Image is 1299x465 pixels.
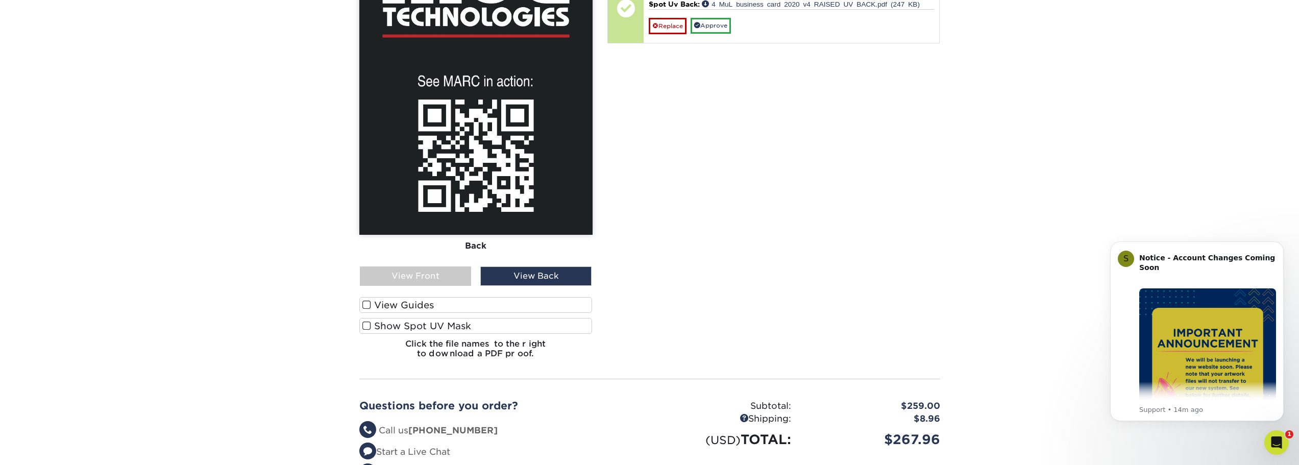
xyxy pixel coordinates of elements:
div: View Front [360,266,471,286]
h2: Questions before you order? [359,400,642,412]
iframe: Intercom live chat [1264,430,1289,455]
label: View Guides [359,297,593,313]
div: Back [359,235,593,257]
strong: [PHONE_NUMBER] [408,425,498,435]
a: Replace [649,18,687,34]
label: Show Spot UV Mask [359,318,593,334]
div: $267.96 [799,430,948,449]
div: View Back [480,266,592,286]
iframe: Google Customer Reviews [3,434,87,461]
span: 1 [1285,430,1293,438]
h6: Click the file names to the right to download a PDF proof. [359,339,593,366]
a: Start a Live Chat [359,447,450,457]
div: TOTAL: [650,430,799,449]
small: (USD) [705,433,741,447]
a: Approve [691,18,731,34]
iframe: Intercom notifications message [1095,226,1299,437]
li: Call us [359,424,642,437]
div: Subtotal: [650,400,799,413]
div: Shipping: [650,412,799,426]
div: $259.00 [799,400,948,413]
div: $8.96 [799,412,948,426]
